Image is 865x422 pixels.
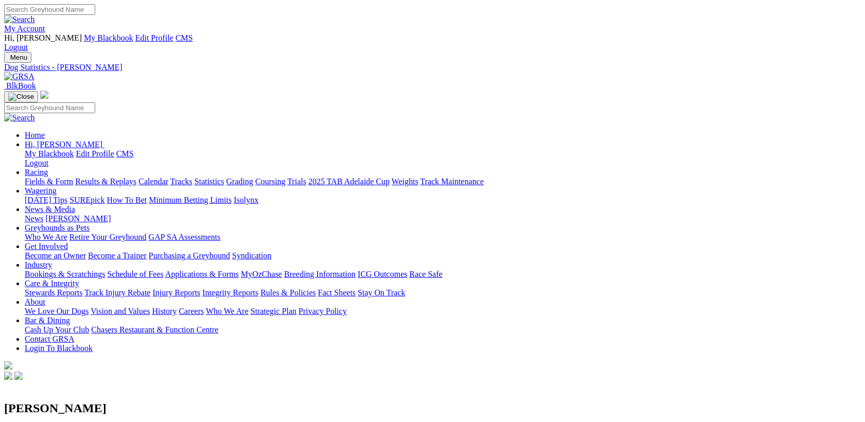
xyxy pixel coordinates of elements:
a: Logout [25,159,48,167]
div: Hi, [PERSON_NAME] [25,149,861,168]
a: Minimum Betting Limits [149,196,232,204]
div: News & Media [25,214,861,223]
a: Track Maintenance [420,177,484,186]
span: BlkBook [6,81,36,90]
img: Search [4,15,35,24]
img: Search [4,113,35,122]
span: Menu [10,54,27,61]
a: Wagering [25,186,57,195]
button: Toggle navigation [4,91,38,102]
a: News & Media [25,205,75,214]
a: Racing [25,168,48,177]
div: Racing [25,177,861,186]
img: Close [8,93,34,101]
img: twitter.svg [14,372,23,380]
a: Purchasing a Greyhound [149,251,230,260]
a: Vision and Values [91,307,150,315]
button: Toggle navigation [4,52,31,63]
a: Care & Integrity [25,279,79,288]
a: Retire Your Greyhound [69,233,147,241]
a: Login To Blackbook [25,344,93,353]
a: SUREpick [69,196,104,204]
a: Stay On Track [358,288,405,297]
a: Contact GRSA [25,335,74,343]
span: Hi, [PERSON_NAME] [25,140,102,149]
a: Tracks [170,177,192,186]
a: Grading [226,177,253,186]
a: CMS [175,33,193,42]
a: 2025 TAB Adelaide Cup [308,177,390,186]
a: Statistics [195,177,224,186]
a: Who We Are [25,233,67,241]
a: BlkBook [4,81,36,90]
a: About [25,297,45,306]
a: Syndication [232,251,271,260]
a: Fact Sheets [318,288,356,297]
a: Stewards Reports [25,288,82,297]
input: Search [4,4,95,15]
div: My Account [4,33,861,52]
a: Schedule of Fees [107,270,163,278]
a: [PERSON_NAME] [45,214,111,223]
img: logo-grsa-white.png [40,91,48,99]
span: Hi, [PERSON_NAME] [4,33,82,42]
a: Bookings & Scratchings [25,270,105,278]
img: logo-grsa-white.png [4,361,12,370]
a: Logout [4,43,28,51]
a: Race Safe [409,270,442,278]
a: Industry [25,260,52,269]
a: Breeding Information [284,270,356,278]
a: Fields & Form [25,177,73,186]
a: Rules & Policies [260,288,316,297]
h2: [PERSON_NAME] [4,401,861,415]
a: Weights [392,177,418,186]
div: Get Involved [25,251,861,260]
a: MyOzChase [241,270,282,278]
a: How To Bet [107,196,147,204]
a: Cash Up Your Club [25,325,89,334]
a: Hi, [PERSON_NAME] [25,140,104,149]
a: Greyhounds as Pets [25,223,90,232]
div: Care & Integrity [25,288,861,297]
a: Strategic Plan [251,307,296,315]
a: My Account [4,24,45,33]
a: Who We Are [206,307,249,315]
a: Privacy Policy [298,307,347,315]
a: Isolynx [234,196,258,204]
a: Careers [179,307,204,315]
img: facebook.svg [4,372,12,380]
a: Bar & Dining [25,316,70,325]
a: History [152,307,176,315]
div: Bar & Dining [25,325,861,335]
a: Calendar [138,177,168,186]
div: Wagering [25,196,861,205]
a: My Blackbook [25,149,74,158]
img: GRSA [4,72,34,81]
a: Edit Profile [76,149,114,158]
a: My Blackbook [84,33,133,42]
a: Trials [287,177,306,186]
a: Results & Replays [75,177,136,186]
div: Greyhounds as Pets [25,233,861,242]
a: [DATE] Tips [25,196,67,204]
div: About [25,307,861,316]
a: GAP SA Assessments [149,233,221,241]
a: Track Injury Rebate [84,288,150,297]
a: We Love Our Dogs [25,307,89,315]
a: Integrity Reports [202,288,258,297]
a: Home [25,131,45,139]
a: ICG Outcomes [358,270,407,278]
a: Become an Owner [25,251,86,260]
a: Dog Statistics - [PERSON_NAME] [4,63,861,72]
input: Search [4,102,95,113]
a: Edit Profile [135,33,173,42]
a: CMS [116,149,134,158]
a: Chasers Restaurant & Function Centre [91,325,218,334]
div: Industry [25,270,861,279]
a: Coursing [255,177,286,186]
a: News [25,214,43,223]
a: Injury Reports [152,288,200,297]
a: Become a Trainer [88,251,147,260]
a: Get Involved [25,242,68,251]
